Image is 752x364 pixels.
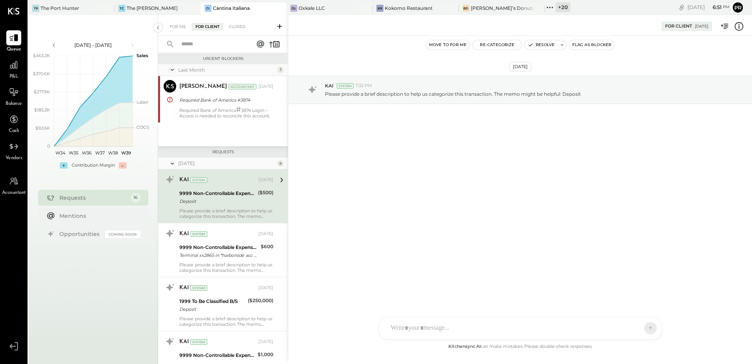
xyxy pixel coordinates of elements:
button: Re-Categorize [473,40,522,50]
div: [DATE] [258,339,273,345]
div: Kokomo Restaurant [385,5,433,11]
text: $463.2K [33,53,50,58]
button: Resolve [525,40,558,50]
div: Oxkale LLC [299,5,325,11]
div: Terminal xx2865 in *harborside acc ount xx-x8908 ma xx0844 seq # xx6256 [179,251,258,259]
a: P&L [0,58,27,80]
text: W35 [69,150,78,156]
div: Mentions [59,212,136,220]
div: 1 [277,67,284,73]
div: Requests [59,194,127,202]
div: [PERSON_NAME]’s Donuts [471,5,533,11]
div: BD [463,5,470,12]
div: + [60,162,68,169]
text: W38 [108,150,118,156]
button: Pr [732,1,744,14]
div: Deposit [179,197,256,205]
div: System [190,285,207,291]
div: For Me [166,23,190,31]
div: 1999 To Be Classified B/S [179,297,245,305]
div: Last Month [178,67,275,73]
div: KAI [179,176,189,184]
div: TP [32,5,39,12]
div: [DATE] [695,24,708,29]
div: 4 [277,160,284,167]
div: [DATE] [509,62,531,72]
div: The [PERSON_NAME] [127,5,178,11]
div: Please provide a brief description to help us categorize this transaction. The memo might be help... [179,208,273,219]
div: Requests [162,149,284,155]
div: Opportunities [59,230,101,238]
div: [DATE] [258,231,273,237]
div: $1,000 [258,351,273,358]
div: The Port Hunter [41,5,79,11]
div: [DATE] [687,4,730,11]
div: TC [118,5,125,12]
span: KAI [325,82,334,89]
div: [DATE] [258,177,273,183]
text: $92.6K [35,125,50,131]
a: Vendors [0,139,27,162]
div: Please provide a brief description to help us categorize this transaction. The memo might be help... [179,316,273,327]
span: Vendors [6,155,22,162]
span: Balance [6,100,22,108]
div: Required Bank of America #3874 [179,96,271,104]
div: System [190,231,207,237]
a: Balance [0,85,27,108]
div: [DATE] [258,285,273,291]
div: Closed [225,23,249,31]
div: KAI [179,338,189,346]
p: Please provide a brief description to help us categorize this transaction. The memo might be help... [325,91,581,97]
text: W36 [81,150,91,156]
div: For Client [192,23,223,31]
div: 16 [131,193,140,202]
div: Deposit [179,305,245,313]
div: Required Bank of America 3874 Login – Access is needed to reconcile this account. [179,107,273,119]
span: 7:32 PM [356,83,372,89]
a: Queue [0,30,27,53]
div: copy link [678,3,686,11]
text: W39 [121,150,131,156]
text: 0 [47,143,50,149]
text: W34 [55,150,66,156]
text: $185.3K [34,107,50,113]
text: $277.9K [34,89,50,95]
div: [DATE] [258,84,273,90]
div: Please provide a brief description to help us categorize this transaction. The memo might be help... [179,262,273,273]
div: - [119,162,127,169]
span: Accountant [2,189,26,197]
text: Labor [136,99,148,105]
a: Cash [0,112,27,135]
span: Cash [9,128,19,135]
div: KAI [179,284,189,292]
div: System [337,83,354,89]
div: KAI [179,230,189,238]
div: Accountant [229,84,256,89]
div: Coming Soon [105,230,140,238]
div: For Client [665,23,692,30]
div: CI [205,5,212,12]
div: [DATE] - [DATE] [60,42,127,48]
span: # [236,105,241,114]
div: 9999 Non-Controllable Expenses:Other Income and Expenses:To Be Classified P&L [179,189,256,197]
div: ($250,000) [248,297,273,305]
span: Queue [7,46,21,53]
button: Move to for me [426,40,470,50]
div: KR [376,5,383,12]
text: $370.6K [33,71,50,76]
div: OL [290,5,297,12]
div: 9999 Non-Controllable Expenses:Other Income and Expenses:To Be Classified P&L [179,351,255,359]
div: Cantina Italiana [213,5,250,11]
div: $600 [261,243,273,251]
text: COGS [136,124,149,130]
span: P&L [9,73,18,80]
div: Urgent Blockers [162,56,284,61]
div: [PERSON_NAME] [179,83,227,91]
div: System [190,339,207,345]
div: ($500) [258,189,273,197]
div: 9999 Non-Controllable Expenses:Other Income and Expenses:To Be Classified P&L [179,243,258,251]
div: [DATE] [178,160,275,167]
text: Sales [136,53,148,58]
text: W37 [95,150,104,156]
div: System [190,177,207,183]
